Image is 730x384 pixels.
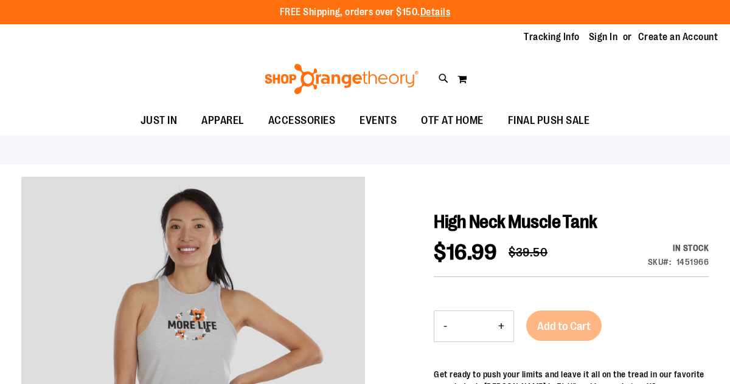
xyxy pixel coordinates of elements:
span: FINAL PUSH SALE [508,107,590,134]
a: JUST IN [128,107,190,135]
div: In stock [648,242,709,254]
a: Tracking Info [524,30,580,44]
p: FREE Shipping, orders over $150. [280,5,451,19]
a: ACCESSORIES [256,107,348,135]
span: High Neck Muscle Tank [434,211,597,232]
a: EVENTS [347,107,409,135]
img: Shop Orangetheory [263,64,420,94]
button: Decrease product quantity [434,311,456,341]
a: Sign In [589,30,618,44]
span: $16.99 [434,240,496,265]
span: ACCESSORIES [268,107,336,134]
a: Create an Account [638,30,718,44]
div: 1451966 [676,256,709,268]
span: JUST IN [141,107,178,134]
span: APPAREL [201,107,244,134]
a: OTF AT HOME [409,107,496,135]
span: EVENTS [360,107,397,134]
a: Details [420,7,451,18]
button: Increase product quantity [489,311,513,341]
strong: SKU [648,257,672,267]
div: Availability [648,242,709,254]
span: $39.50 [509,245,547,259]
a: FINAL PUSH SALE [496,107,602,135]
input: Product quantity [456,312,489,341]
span: OTF AT HOME [421,107,484,134]
a: APPAREL [189,107,256,134]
